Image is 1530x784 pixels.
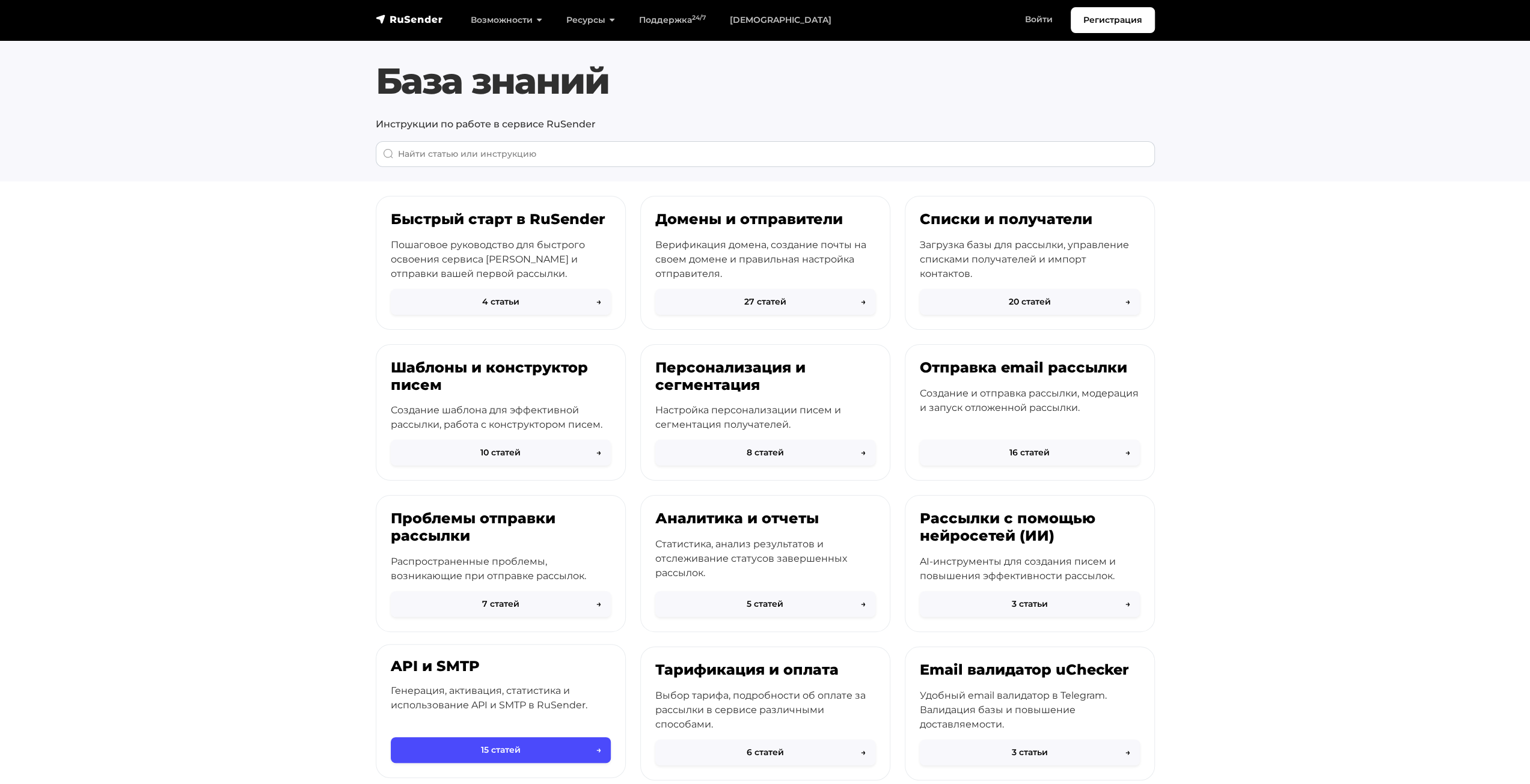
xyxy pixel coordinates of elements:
button: 20 статей→ [920,289,1140,315]
p: Генерация, активация, статистика и использование API и SMTP в RuSender. [391,684,611,713]
h3: Списки и получатели [920,211,1140,228]
a: Персонализация и сегментация Настройка персонализации писем и сегментация получателей. 8 статей→ [640,344,890,481]
h3: Отправка email рассылки [920,359,1140,377]
button: 27 статей→ [655,289,875,315]
a: Войти [1013,7,1065,32]
span: → [861,746,866,759]
p: Удобный email валидатор в Telegram. Валидация базы и повышение доставляемости. [920,688,1140,732]
a: Рассылки с помощью нейросетей (ИИ) AI-инструменты для создания писем и повышения эффективности ра... [905,495,1155,632]
span: → [1125,446,1130,459]
p: Верификация домена, создание почты на своем домене и правильная настройка отправителя. [655,238,875,281]
span: → [861,296,866,308]
p: Пошаговое руководство для быстрого освоения сервиса [PERSON_NAME] и отправки вашей первой рассылки. [391,238,611,281]
input: When autocomplete results are available use up and down arrows to review and enter to go to the d... [376,141,1155,167]
button: 3 статьи→ [920,740,1140,765]
a: Проблемы отправки рассылки Распространенные проблемы, возникающие при отправке рассылок. 7 статей→ [376,495,626,632]
h3: Тарификация и оплата [655,661,875,679]
h3: Аналитика и отчеты [655,510,875,527]
button: 8 статей→ [655,440,875,466]
h3: API и SMTP [391,658,611,675]
a: API и SMTP Генерация, активация, статистика и использование API и SMTP в RuSender. 15 статей→ [376,644,626,778]
button: 5 статей→ [655,591,875,617]
button: 6 статей→ [655,740,875,765]
p: Инструкции по работе в сервисе RuSender [376,117,1155,132]
a: Возможности [459,8,554,32]
a: Email валидатор uChecker Удобный email валидатор в Telegram. Валидация базы и повышение доставляе... [905,646,1155,780]
p: Выбор тарифа, подробности об оплате за рассылки в сервисе различными способами. [655,688,875,732]
a: Аналитика и отчеты Статистика, анализ результатов и отслеживание статусов завершенных рассылок. 5... [640,495,890,632]
p: Создание шаблона для эффективной рассылки, работа с конструктором писем. [391,403,611,432]
span: → [861,598,866,610]
img: Поиск [383,148,394,159]
span: → [1125,746,1130,759]
a: Тарификация и оплата Выбор тарифа, подробности об оплате за рассылки в сервисе различными способа... [640,646,890,780]
h3: Персонализация и сегментация [655,359,875,394]
a: Поддержка24/7 [627,8,718,32]
p: Распространенные проблемы, возникающие при отправке рассылок. [391,555,611,583]
button: 7 статей→ [391,591,611,617]
a: Быстрый старт в RuSender Пошаговое руководство для быстрого освоения сервиса [PERSON_NAME] и отпр... [376,196,626,330]
p: AI-инструменты для создания писем и повышения эффективности рассылок. [920,555,1140,583]
span: → [596,296,601,308]
button: 16 статей→ [920,440,1140,466]
span: → [596,744,601,756]
img: RuSender [376,13,443,25]
a: [DEMOGRAPHIC_DATA] [718,8,843,32]
p: Настройка персонализации писем и сегментация получателей. [655,403,875,432]
a: Шаблоны и конструктор писем Создание шаблона для эффективной рассылки, работа с конструктором пис... [376,344,626,481]
h3: Рассылки с помощью нейросетей (ИИ) [920,510,1140,545]
h3: Быстрый старт в RuSender [391,211,611,228]
h3: Email валидатор uChecker [920,661,1140,679]
a: Регистрация [1071,7,1155,33]
p: Статистика, анализ результатов и отслеживание статусов завершенных рассылок. [655,537,875,580]
h1: База знаний [376,59,1155,103]
a: Отправка email рассылки Создание и отправка рассылки, модерация и запуск отложенной рассылки. 16 ... [905,344,1155,481]
p: Создание и отправка рассылки, модерация и запуск отложенной рассылки. [920,386,1140,415]
span: → [861,446,866,459]
button: 10 статей→ [391,440,611,466]
button: 3 статьи→ [920,591,1140,617]
span: → [1125,598,1130,610]
button: 15 статей→ [391,737,611,763]
button: 4 статьи→ [391,289,611,315]
h3: Домены и отправители [655,211,875,228]
a: Ресурсы [554,8,627,32]
p: Загрузка базы для рассылки, управление списками получателей и импорт контактов. [920,238,1140,281]
h3: Шаблоны и конструктор писем [391,359,611,394]
span: → [596,446,601,459]
span: → [1125,296,1130,308]
sup: 24/7 [692,14,706,22]
a: Домены и отправители Верификация домена, создание почты на своем домене и правильная настройка от... [640,196,890,330]
a: Списки и получатели Загрузка базы для рассылки, управление списками получателей и импорт контакто... [905,196,1155,330]
span: → [596,598,601,610]
h3: Проблемы отправки рассылки [391,510,611,545]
